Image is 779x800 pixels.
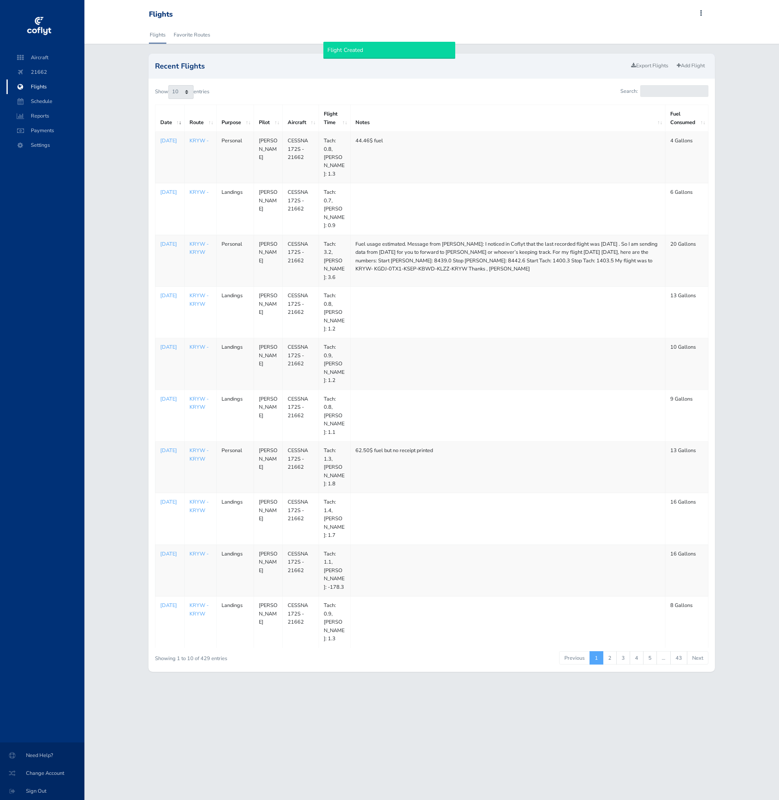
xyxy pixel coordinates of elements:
td: 13 Gallons [665,287,708,338]
td: Tach: 0.8, [PERSON_NAME]: 1.2 [318,287,350,338]
a: 5 [643,651,657,665]
th: Date: activate to sort column ascending [155,105,184,132]
td: 16 Gallons [665,493,708,545]
a: Flights [149,26,166,44]
td: CESSNA 172S - 21662 [282,287,318,338]
a: 1 [590,651,603,665]
a: KRYW - KRYW [189,292,209,307]
label: Show entries [155,85,209,99]
a: [DATE] [160,137,179,145]
label: Search: [620,85,708,97]
a: Next [687,651,708,665]
span: Change Account [10,766,75,781]
td: Tach: 0.8, [PERSON_NAME]: 1.1 [318,390,350,441]
td: [PERSON_NAME] [254,545,282,596]
td: CESSNA 172S - 21662 [282,596,318,648]
td: Tach: 1.4, [PERSON_NAME]: 1.7 [318,493,350,545]
select: Showentries [168,85,194,99]
td: 13 Gallons [665,442,708,493]
td: Tach: 3.2, [PERSON_NAME]: 3.6 [318,235,350,286]
td: 6 Gallons [665,183,708,235]
td: CESSNA 172S - 21662 [282,183,318,235]
th: Route: activate to sort column ascending [184,105,216,132]
a: [DATE] [160,601,179,609]
td: 16 Gallons [665,545,708,596]
td: Landings [216,287,254,338]
td: CESSNA 172S - 21662 [282,493,318,545]
td: CESSNA 172S - 21662 [282,235,318,286]
div: Showing 1 to 10 of 429 entries [155,650,380,663]
a: [DATE] [160,395,179,403]
div: Flights [149,10,173,19]
a: [DATE] [160,446,179,455]
td: 44.46$ fuel [350,132,665,183]
td: 10 Gallons [665,338,708,390]
a: 4 [630,651,643,665]
span: Sign Out [10,784,75,798]
span: Need Help? [10,748,75,763]
td: [PERSON_NAME] [254,235,282,286]
td: [PERSON_NAME] [254,287,282,338]
input: Search: [640,85,708,97]
a: KRYW - [189,343,209,351]
a: [DATE] [160,240,179,248]
a: Favorite Routes [173,26,211,44]
a: [DATE] [160,292,179,300]
td: 8 Gallons [665,596,708,648]
td: 20 Gallons [665,235,708,286]
td: Tach: 0.9, [PERSON_NAME]: 1.3 [318,596,350,648]
a: 3 [616,651,630,665]
td: [PERSON_NAME] [254,338,282,390]
td: 9 Gallons [665,390,708,441]
a: [DATE] [160,550,179,558]
td: Tach: 0.9, [PERSON_NAME]: 1.2 [318,338,350,390]
td: Personal [216,442,254,493]
a: KRYW - [189,550,209,558]
td: Landings [216,545,254,596]
a: [DATE] [160,188,179,196]
td: Landings [216,183,254,235]
td: CESSNA 172S - 21662 [282,132,318,183]
th: Pilot: activate to sort column ascending [254,105,282,132]
th: Flight Time: activate to sort column ascending [318,105,350,132]
td: Tach: 1.3, [PERSON_NAME]: 1.8 [318,442,350,493]
span: Settings [15,138,76,152]
a: KRYW - [189,189,209,196]
a: [DATE] [160,343,179,351]
span: Aircraft [15,50,76,65]
a: KRYW - [189,137,209,144]
h2: Recent Flights [155,62,628,70]
img: coflyt logo [26,14,52,39]
a: 2 [603,651,617,665]
a: KRYW - KRYW [189,395,209,411]
td: [PERSON_NAME] [254,183,282,235]
td: Landings [216,596,254,648]
td: Tach: 0.7, [PERSON_NAME]: 0.9 [318,183,350,235]
td: Tach: 1.1, [PERSON_NAME]: -178.3 [318,545,350,596]
td: CESSNA 172S - 21662 [282,545,318,596]
td: [PERSON_NAME] [254,493,282,545]
a: [DATE] [160,498,179,506]
td: [PERSON_NAME] [254,390,282,441]
td: Personal [216,132,254,183]
td: Landings [216,338,254,390]
a: KRYW - KRYW [189,498,209,514]
span: Reports [15,109,76,123]
th: Notes: activate to sort column ascending [350,105,665,132]
td: 62.50$ fuel but no receipt printed [350,442,665,493]
div: Flight Created [323,42,455,59]
a: Export Flights [628,60,672,72]
th: Aircraft: activate to sort column ascending [282,105,318,132]
span: Schedule [15,94,76,109]
td: Landings [216,493,254,545]
td: CESSNA 172S - 21662 [282,390,318,441]
a: KRYW - KRYW [189,447,209,462]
